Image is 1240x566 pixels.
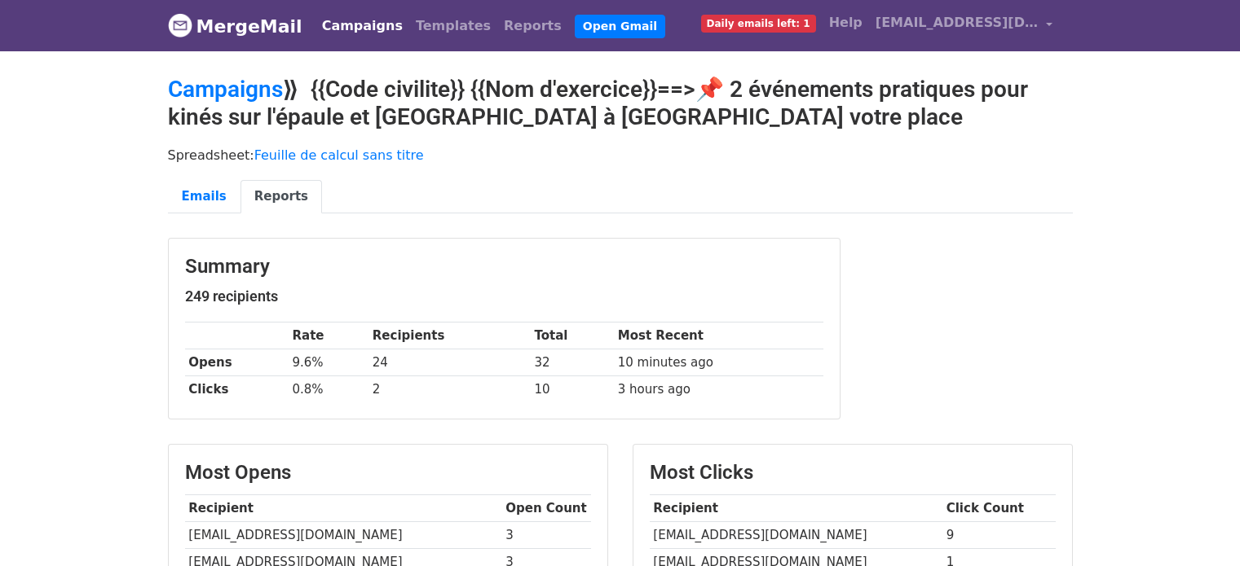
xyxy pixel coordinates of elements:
[368,376,531,403] td: 2
[185,287,823,305] h5: 249 recipients
[409,10,497,42] a: Templates
[168,76,283,103] a: Campaigns
[185,522,502,549] td: [EMAIL_ADDRESS][DOMAIN_NAME]
[531,376,614,403] td: 10
[368,322,531,349] th: Recipients
[185,255,823,279] h3: Summary
[650,461,1056,485] h3: Most Clicks
[185,349,289,376] th: Opens
[695,7,823,39] a: Daily emails left: 1
[1158,488,1240,566] div: Widget de chat
[869,7,1060,45] a: [EMAIL_ADDRESS][DOMAIN_NAME]
[168,9,302,43] a: MergeMail
[531,349,614,376] td: 32
[701,15,816,33] span: Daily emails left: 1
[168,180,240,213] a: Emails
[502,522,591,549] td: 3
[614,322,823,349] th: Most Recent
[575,15,665,38] a: Open Gmail
[289,322,368,349] th: Rate
[942,522,1056,549] td: 9
[650,522,942,549] td: [EMAIL_ADDRESS][DOMAIN_NAME]
[185,376,289,403] th: Clicks
[650,495,942,522] th: Recipient
[185,461,591,485] h3: Most Opens
[168,76,1073,130] h2: ⟫ {{Code civilite}} {{Nom d'exercice}}==>📌 2 événements pratiques pour kinés sur l'épaule et [GEO...
[168,13,192,37] img: MergeMail logo
[1158,488,1240,566] iframe: Chat Widget
[942,495,1056,522] th: Click Count
[823,7,869,39] a: Help
[289,376,368,403] td: 0.8%
[168,147,1073,164] p: Spreadsheet:
[497,10,568,42] a: Reports
[254,147,424,163] a: Feuille de calcul sans titre
[614,349,823,376] td: 10 minutes ago
[316,10,409,42] a: Campaigns
[368,349,531,376] td: 24
[614,376,823,403] td: 3 hours ago
[240,180,322,213] a: Reports
[876,13,1039,33] span: [EMAIL_ADDRESS][DOMAIN_NAME]
[502,495,591,522] th: Open Count
[185,495,502,522] th: Recipient
[289,349,368,376] td: 9.6%
[531,322,614,349] th: Total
